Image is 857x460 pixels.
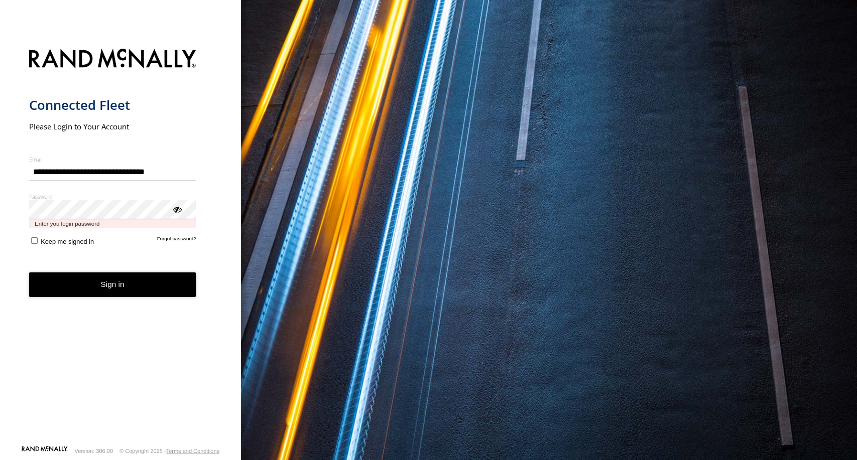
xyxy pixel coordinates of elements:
h2: Please Login to Your Account [29,121,196,131]
a: Forgot password? [157,236,196,245]
div: ViewPassword [172,204,182,214]
h1: Connected Fleet [29,97,196,113]
div: © Copyright 2025 - [119,448,219,454]
a: Terms and Conditions [166,448,219,454]
label: Email [29,156,196,163]
span: Enter you login password [29,219,196,229]
div: Version: 306.00 [75,448,113,454]
button: Sign in [29,272,196,297]
form: main [29,43,212,445]
input: Keep me signed in [31,237,38,244]
span: Keep me signed in [41,238,94,245]
label: Password [29,193,196,200]
img: Rand McNally [29,47,196,72]
a: Visit our Website [22,446,68,456]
